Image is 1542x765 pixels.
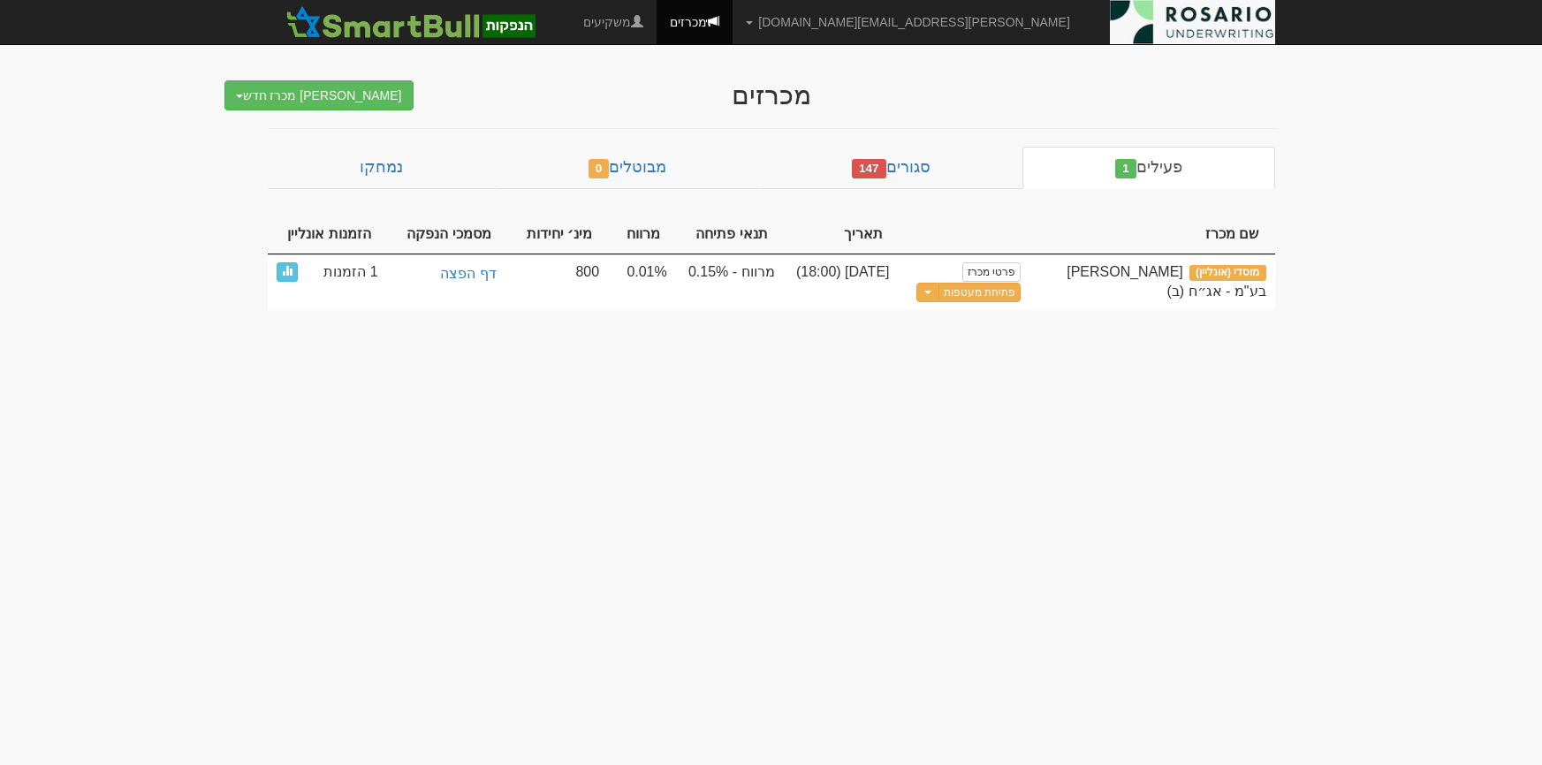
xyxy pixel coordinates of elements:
th: הזמנות אונליין [268,216,387,254]
a: סגורים [759,147,1022,189]
th: מסמכי הנפקה [387,216,507,254]
a: מבוטלים [496,147,759,189]
th: מינ׳ יחידות [507,216,608,254]
th: תאריך [784,216,899,254]
span: מוסדי (אונליין) [1189,265,1266,281]
th: מרווח [608,216,676,254]
button: [PERSON_NAME] מכרז חדש [224,80,414,110]
td: 800 [507,254,608,311]
a: נמחקו [268,147,496,189]
span: 1 הזמנות [323,262,377,283]
a: דף הפצה [396,262,498,286]
span: דניאל פקדונות בע"מ - אג״ח (ב) [1067,264,1265,299]
td: [DATE] (18:00) [784,254,899,311]
td: מרווח - 0.15% [676,254,784,311]
span: 0 [589,159,610,178]
img: סמארטבול - מערכת לניהול הנפקות [281,4,541,40]
button: פתיחת מעטפות [938,283,1021,303]
th: תנאי פתיחה [676,216,784,254]
a: פעילים [1022,147,1274,189]
td: 0.01% [608,254,676,311]
a: פרטי מכרז [962,262,1021,282]
div: מכרזים [427,80,1116,110]
th: שם מכרז [1029,216,1275,254]
span: 147 [852,159,886,178]
span: 1 [1115,159,1136,178]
